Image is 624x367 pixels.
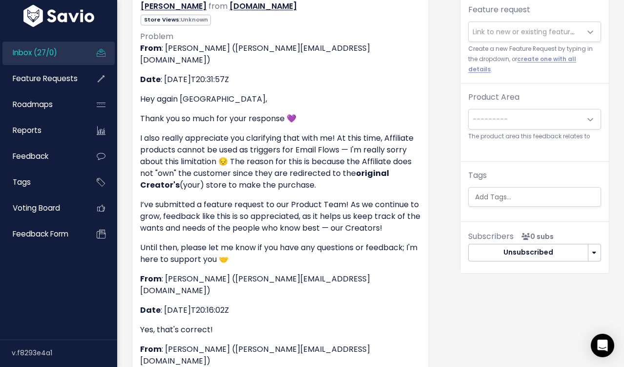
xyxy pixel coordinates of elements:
span: Link to new or existing feature request... [473,27,607,37]
button: Unsubscribed [468,244,588,261]
a: Feedback [2,145,81,168]
p: I also really appreciate you clarifying that with me! At this time, Affiliate products cannot be ... [140,132,421,191]
span: Feedback form [13,229,68,239]
strong: original Creator's [140,168,389,191]
span: Store Views: [141,15,211,25]
span: --------- [473,114,508,124]
a: [DOMAIN_NAME] [229,0,297,12]
p: Hey again [GEOGRAPHIC_DATA], [140,93,421,105]
a: Feedback form [2,223,81,245]
strong: From [140,43,162,54]
a: Tags [2,171,81,194]
span: from [208,0,228,12]
label: Tags [468,170,487,181]
span: Feedback [13,151,48,161]
small: Create a new Feature Request by typing in the dropdown, or . [468,44,601,75]
span: <p><strong>Subscribers</strong><br><br> No subscribers yet<br> </p> [518,232,554,241]
a: Inbox (27/0) [2,42,81,64]
span: Reports [13,125,42,135]
label: Product Area [468,91,520,103]
p: : [PERSON_NAME] ([PERSON_NAME][EMAIL_ADDRESS][DOMAIN_NAME]) [140,344,421,367]
p: : [DATE]T20:31:57Z [140,74,421,86]
a: create one with all details [468,55,576,73]
strong: Date [140,74,161,85]
p: I’ve submitted a feature request to our Product Team! As we continue to grow, feedback like this ... [140,199,421,234]
strong: Date [140,304,161,316]
p: Yes, that's correct! [140,324,421,336]
span: Voting Board [13,203,60,213]
p: Thank you so much for your response 💜 [140,113,421,125]
a: Roadmaps [2,93,81,116]
strong: From [140,273,162,284]
a: [PERSON_NAME] [141,0,207,12]
p: : [PERSON_NAME] ([PERSON_NAME][EMAIL_ADDRESS][DOMAIN_NAME]) [140,43,421,66]
p: Until then, please let me know if you have any questions or feedback; I'm here to support you 🤝 [140,242,421,265]
a: Reports [2,119,81,142]
p: : [DATE]T20:16:02Z [140,304,421,316]
p: : [PERSON_NAME] ([PERSON_NAME][EMAIL_ADDRESS][DOMAIN_NAME]) [140,273,421,297]
span: Subscribers [468,231,514,242]
a: Voting Board [2,197,81,219]
label: Feature request [468,4,530,16]
div: v.f8293e4a1 [12,340,117,366]
small: The product area this feedback relates to [468,131,601,142]
strong: From [140,344,162,355]
img: logo-white.9d6f32f41409.svg [21,5,97,27]
span: Feature Requests [13,73,78,84]
span: Tags [13,177,31,187]
a: Feature Requests [2,67,81,90]
span: Roadmaps [13,99,53,109]
div: Open Intercom Messenger [591,334,614,357]
span: Unknown [181,16,208,23]
span: Problem [140,31,173,42]
input: Add Tags... [471,192,603,202]
span: Inbox (27/0) [13,47,57,58]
